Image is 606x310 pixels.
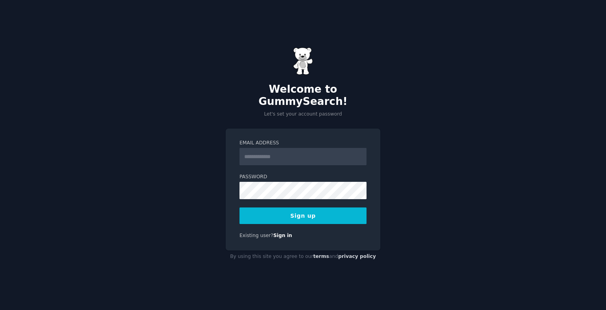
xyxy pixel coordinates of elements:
p: Let's set your account password [226,111,380,118]
a: Sign in [273,233,292,238]
button: Sign up [239,207,367,224]
h2: Welcome to GummySearch! [226,83,380,108]
a: terms [313,254,329,259]
label: Email Address [239,140,367,147]
a: privacy policy [338,254,376,259]
label: Password [239,174,367,181]
img: Gummy Bear [293,47,313,75]
div: By using this site you agree to our and [226,250,380,263]
span: Existing user? [239,233,273,238]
